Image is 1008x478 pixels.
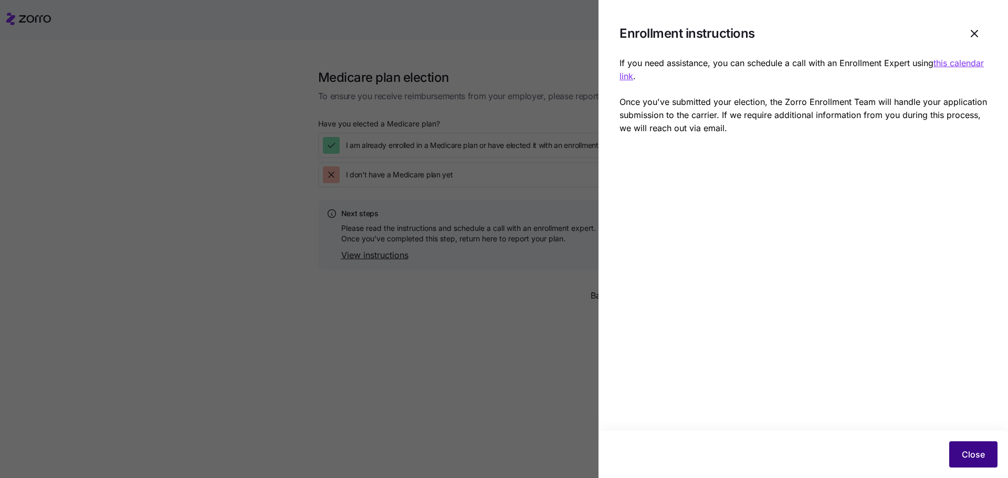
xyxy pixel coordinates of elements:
h1: Enrollment instructions [619,25,953,41]
p: If you need assistance, you can schedule a call with an Enrollment Expert using . Once you've sub... [619,57,987,135]
a: this calendar link [619,58,984,81]
button: Close [949,441,997,468]
span: Close [962,448,985,461]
